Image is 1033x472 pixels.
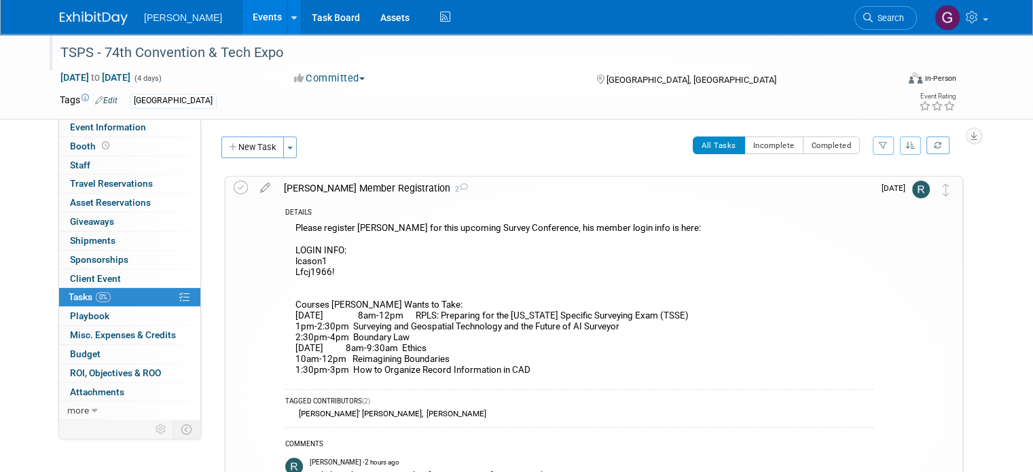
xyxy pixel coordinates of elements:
[60,71,131,84] span: [DATE] [DATE]
[362,397,370,405] span: (2)
[59,118,200,137] a: Event Information
[924,73,956,84] div: In-Person
[70,386,124,397] span: Attachments
[69,291,111,302] span: Tasks
[423,409,486,418] div: [PERSON_NAME]
[70,329,176,340] span: Misc. Expenses & Credits
[70,160,90,170] span: Staff
[277,177,873,200] div: [PERSON_NAME] Member Registration
[70,235,115,246] span: Shipments
[926,137,949,154] a: Refresh
[285,397,873,408] div: TAGGED CONTRIBUTORS
[943,183,949,196] i: Move task
[59,383,200,401] a: Attachments
[59,194,200,212] a: Asset Reservations
[285,219,873,382] div: Please register [PERSON_NAME] for this upcoming Survey Conference, his member login info is here:...
[59,364,200,382] a: ROI, Objectives & ROO
[70,216,114,227] span: Giveaways
[289,71,370,86] button: Committed
[59,401,200,420] a: more
[59,288,200,306] a: Tasks0%
[59,232,200,250] a: Shipments
[70,141,112,151] span: Booth
[70,122,146,132] span: Event Information
[824,71,956,91] div: Event Format
[59,251,200,269] a: Sponsorships
[99,141,112,151] span: Booth not reserved yet
[56,41,880,65] div: TSPS - 74th Convention & Tech Expo
[59,175,200,193] a: Travel Reservations
[59,307,200,325] a: Playbook
[144,12,222,23] span: [PERSON_NAME]
[60,93,117,109] td: Tags
[173,420,201,438] td: Toggle Event Tabs
[912,181,930,198] img: Rebecca Deis
[295,409,422,418] div: [PERSON_NAME]' [PERSON_NAME]
[95,96,117,105] a: Edit
[70,197,151,208] span: Asset Reservations
[919,93,956,100] div: Event Rating
[854,6,917,30] a: Search
[70,367,161,378] span: ROI, Objectives & ROO
[149,420,173,438] td: Personalize Event Tab Strip
[67,405,89,416] span: more
[744,137,803,154] button: Incomplete
[59,270,200,288] a: Client Event
[89,72,102,83] span: to
[253,182,277,194] a: edit
[59,137,200,156] a: Booth
[803,137,860,154] button: Completed
[70,178,153,189] span: Travel Reservations
[70,273,121,284] span: Client Event
[873,13,904,23] span: Search
[285,208,873,219] div: DETAILS
[96,292,111,302] span: 0%
[59,326,200,344] a: Misc. Expenses & Credits
[60,12,128,25] img: ExhibitDay
[130,94,217,108] div: [GEOGRAPHIC_DATA]
[310,458,399,467] span: [PERSON_NAME] - 2 hours ago
[450,185,468,194] span: 2
[909,73,922,84] img: Format-Inperson.png
[133,74,162,83] span: (4 days)
[59,213,200,231] a: Giveaways
[70,254,128,265] span: Sponsorships
[70,348,101,359] span: Budget
[285,438,873,452] div: COMMENTS
[70,310,109,321] span: Playbook
[285,408,873,420] div: ,
[221,137,284,158] button: New Task
[935,5,960,31] img: Genee' Mengarelli
[59,345,200,363] a: Budget
[882,183,912,193] span: [DATE]
[606,75,776,85] span: [GEOGRAPHIC_DATA], [GEOGRAPHIC_DATA]
[59,156,200,175] a: Staff
[693,137,745,154] button: All Tasks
